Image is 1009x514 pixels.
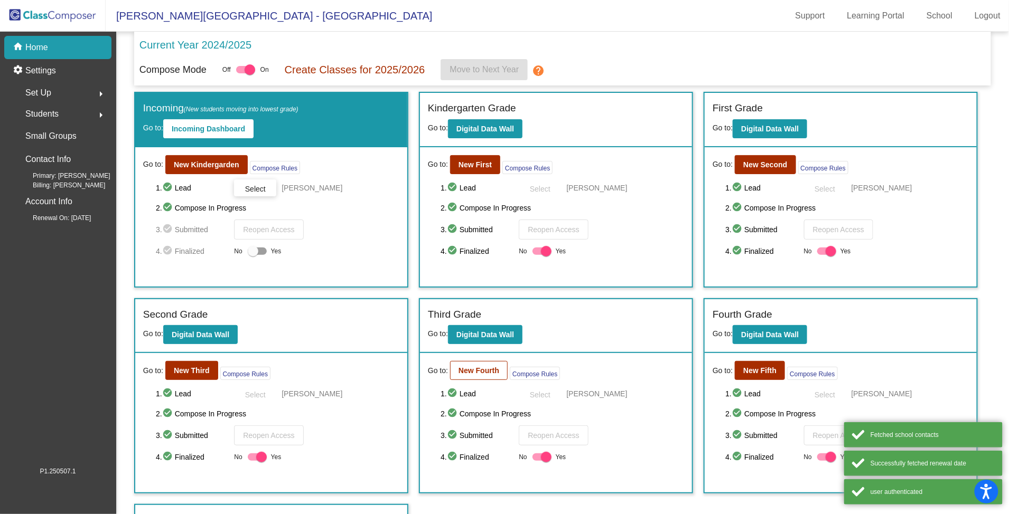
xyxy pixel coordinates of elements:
[16,171,110,180] span: Primary: [PERSON_NAME]
[713,307,772,322] label: Fourth Grade
[428,329,448,338] span: Go to:
[813,431,864,440] span: Reopen Access
[441,59,528,80] button: Move to Next Year
[519,425,588,445] button: Reopen Access
[725,407,969,420] span: 2. Compose In Progress
[510,367,560,380] button: Compose Rules
[428,101,516,116] label: Kindergarten Grade
[735,155,796,174] button: New Second
[95,88,107,100] mat-icon: arrow_right
[441,451,513,463] span: 4. Finalized
[441,223,513,236] span: 3. Submitted
[450,65,519,74] span: Move to Next Year
[245,185,266,193] span: Select
[798,161,848,174] button: Compose Rules
[25,64,56,77] p: Settings
[16,180,105,190] span: Billing: [PERSON_NAME]
[519,385,561,402] button: Select
[441,429,513,442] span: 3. Submitted
[143,123,163,132] span: Go to:
[735,361,785,380] button: New Fifth
[184,106,298,113] span: (New students moving into lowest grade)
[804,179,846,196] button: Select
[519,246,527,256] span: No
[447,245,460,258] mat-icon: check_circle
[743,160,787,169] b: New Second
[139,63,207,77] p: Compose Mode
[456,125,514,133] b: Digital Data Wall
[450,361,508,380] button: New Fourth
[713,159,733,170] span: Go to:
[733,325,807,344] button: Digital Data Wall
[450,155,500,174] button: New First
[174,366,210,375] b: New Third
[725,223,798,236] span: 3. Submitted
[441,202,684,214] span: 2. Compose In Progress
[447,223,460,236] mat-icon: check_circle
[234,452,242,462] span: No
[532,64,545,77] mat-icon: help
[840,451,851,463] span: Yes
[162,223,175,236] mat-icon: check_circle
[234,425,303,445] button: Reopen Access
[725,202,969,214] span: 2. Compose In Progress
[556,451,566,463] span: Yes
[804,220,873,240] button: Reopen Access
[162,429,175,442] mat-icon: check_circle
[725,387,798,400] span: 1. Lead
[839,7,913,24] a: Learning Portal
[852,183,912,193] span: [PERSON_NAME]
[787,367,837,380] button: Compose Rules
[871,487,995,497] div: user authenticated
[162,245,175,258] mat-icon: check_circle
[447,387,460,400] mat-icon: check_circle
[743,366,777,375] b: New Fifth
[243,431,294,440] span: Reopen Access
[156,429,229,442] span: 3. Submitted
[260,65,269,74] span: On
[528,431,579,440] span: Reopen Access
[282,183,342,193] span: [PERSON_NAME]
[804,425,873,445] button: Reopen Access
[459,366,499,375] b: New Fourth
[871,459,995,468] div: Successfully fetched renewal date
[156,451,229,463] span: 4. Finalized
[285,62,425,78] p: Create Classes for 2025/2026
[519,220,588,240] button: Reopen Access
[25,194,72,209] p: Account Info
[530,391,550,399] span: Select
[234,220,303,240] button: Reopen Access
[519,179,561,196] button: Select
[732,429,744,442] mat-icon: check_circle
[162,451,175,463] mat-icon: check_circle
[713,329,733,338] span: Go to:
[528,225,579,234] span: Reopen Access
[566,388,627,399] span: [PERSON_NAME]
[243,225,294,234] span: Reopen Access
[25,152,71,167] p: Contact Info
[139,37,251,53] p: Current Year 2024/2025
[725,245,798,258] span: 4. Finalized
[448,325,522,344] button: Digital Data Wall
[143,159,163,170] span: Go to:
[456,330,514,339] b: Digital Data Wall
[815,185,835,193] span: Select
[163,325,238,344] button: Digital Data Wall
[871,430,995,440] div: Fetched school contacts
[143,365,163,376] span: Go to:
[156,182,229,194] span: 1. Lead
[234,246,242,256] span: No
[732,202,744,214] mat-icon: check_circle
[428,159,448,170] span: Go to:
[165,361,218,380] button: New Third
[741,125,799,133] b: Digital Data Wall
[741,330,799,339] b: Digital Data Wall
[25,129,77,144] p: Small Groups
[156,387,229,400] span: 1. Lead
[95,109,107,121] mat-icon: arrow_right
[804,452,812,462] span: No
[220,367,270,380] button: Compose Rules
[271,245,282,258] span: Yes
[732,451,744,463] mat-icon: check_circle
[106,7,433,24] span: [PERSON_NAME][GEOGRAPHIC_DATA] - [GEOGRAPHIC_DATA]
